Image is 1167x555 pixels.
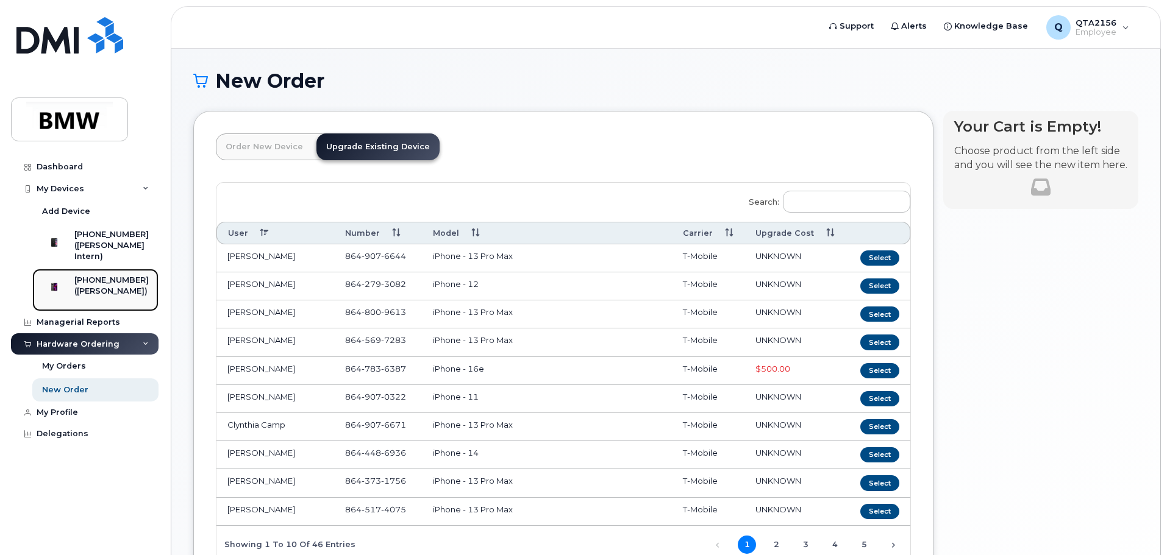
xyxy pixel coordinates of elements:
span: 6644 [381,251,406,261]
th: Upgrade Cost: activate to sort column ascending [744,222,846,244]
span: 373 [362,476,381,486]
td: T-Mobile [672,469,745,497]
span: 6936 [381,448,406,458]
span: UNKNOWN [755,335,801,345]
button: Select [860,334,899,350]
td: [PERSON_NAME] [216,441,334,469]
span: 907 [362,392,381,401]
td: T-Mobile [672,413,745,441]
div: Showing 1 to 10 of 46 entries [216,534,355,554]
td: [PERSON_NAME] [216,272,334,300]
span: $500.00 [755,364,790,373]
span: 864 [345,476,406,486]
a: Next [884,536,902,554]
span: UNKNOWN [755,251,801,261]
a: Order New Device [216,133,313,160]
a: Previous [708,536,727,554]
button: Select [860,504,899,519]
span: 907 [362,251,381,261]
span: 783 [362,364,381,373]
a: Upgrade Existing Device [316,133,440,160]
span: UNKNOWN [755,504,801,514]
span: UNKNOWN [755,420,801,430]
td: T-Mobile [672,385,745,413]
th: Number: activate to sort column ascending [334,222,422,244]
span: 9613 [381,307,406,317]
button: Select [860,419,899,434]
span: 864 [345,504,406,514]
h4: Your Cart is Empty! [954,118,1127,135]
span: UNKNOWN [755,476,801,486]
td: iPhone - 13 Pro Max [422,300,672,328]
a: 2 [767,536,785,554]
span: 1756 [381,476,406,486]
button: Select [860,391,899,406]
span: 3082 [381,279,406,289]
span: 864 [345,335,406,345]
span: 569 [362,335,381,345]
span: UNKNOWN [755,307,801,317]
a: 3 [796,536,815,554]
td: [PERSON_NAME] [216,300,334,328]
span: 6387 [381,364,406,373]
td: [PERSON_NAME] [216,357,334,385]
span: 0322 [381,392,406,401]
a: 1 [738,536,756,554]
span: 864 [345,251,406,261]
th: User: activate to sort column descending [216,222,334,244]
td: Clynthia Camp [216,413,334,441]
td: iPhone - 14 [422,441,672,469]
h1: New Order [193,70,1138,91]
td: [PERSON_NAME] [216,244,334,272]
td: T-Mobile [672,441,745,469]
span: 448 [362,448,381,458]
td: iPhone - 12 [422,272,672,300]
span: 907 [362,420,381,430]
span: UNKNOWN [755,279,801,289]
button: Select [860,278,899,294]
span: 864 [345,420,406,430]
span: 6671 [381,420,406,430]
span: 864 [345,279,406,289]
span: UNKNOWN [755,448,801,458]
p: Choose product from the left side and you will see the new item here. [954,144,1127,172]
span: 517 [362,504,381,514]
td: T-Mobile [672,328,745,356]
span: 864 [345,364,406,373]
iframe: Messenger Launcher [1114,502,1158,546]
input: Search: [783,191,910,213]
span: 864 [345,392,406,401]
button: Select [860,250,899,266]
button: Select [860,447,899,462]
td: T-Mobile [672,357,745,385]
td: iPhone - 11 [422,385,672,413]
th: Model: activate to sort column ascending [422,222,672,244]
td: [PERSON_NAME] [216,328,334,356]
td: iPhone - 13 Pro Max [422,469,672,497]
a: 5 [855,536,873,554]
td: iPhone - 13 Pro Max [422,413,672,441]
span: UNKNOWN [755,392,801,401]
td: iPhone - 13 Pro Max [422,498,672,526]
td: [PERSON_NAME] [216,498,334,526]
td: iPhone - 13 Pro Max [422,244,672,272]
span: 800 [362,307,381,317]
span: 864 [345,307,406,317]
td: T-Mobile [672,244,745,272]
td: T-Mobile [672,272,745,300]
span: 279 [362,279,381,289]
td: iPhone - 13 Pro Max [422,328,672,356]
span: 864 [345,448,406,458]
span: 7283 [381,335,406,345]
button: Select [860,306,899,322]
button: Select [860,363,899,378]
button: Select [860,475,899,490]
td: T-Mobile [672,300,745,328]
td: iPhone - 16e [422,357,672,385]
td: [PERSON_NAME] [216,469,334,497]
th: Carrier: activate to sort column ascending [672,222,745,244]
td: [PERSON_NAME] [216,385,334,413]
td: T-Mobile [672,498,745,526]
span: 4075 [381,504,406,514]
a: 4 [826,536,844,554]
